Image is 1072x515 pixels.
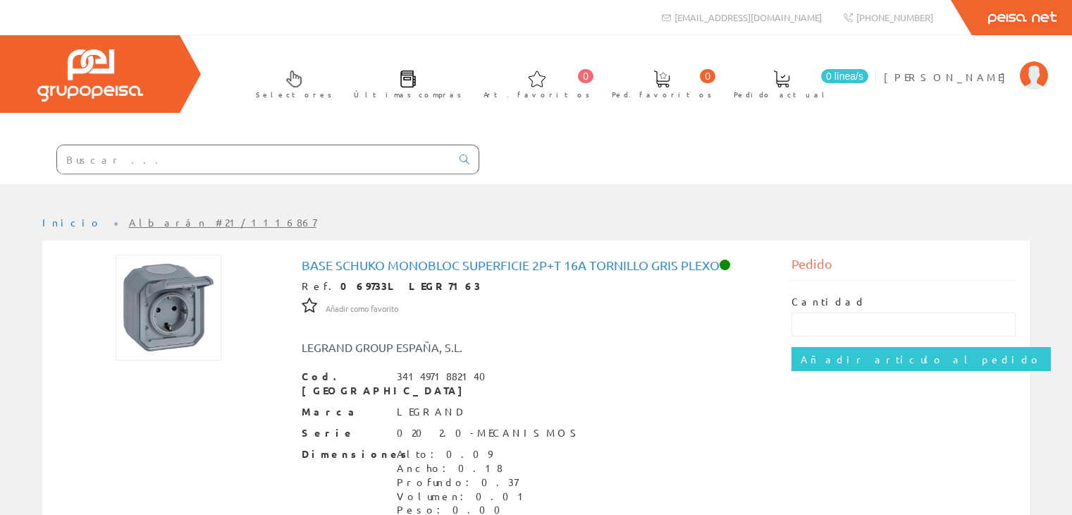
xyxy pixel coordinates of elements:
span: Marca [302,405,386,419]
div: 020 2.0-MECANISMOS [397,426,583,440]
span: [EMAIL_ADDRESS][DOMAIN_NAME] [674,11,822,23]
input: Buscar ... [57,145,451,174]
div: LEGRAND [397,405,466,419]
div: Ancho: 0.18 [397,461,529,475]
div: Ref. [302,279,771,293]
a: Últimas compras [340,59,469,107]
a: Albarán #21/1116867 [129,216,316,229]
div: 3414971882140 [397,370,494,384]
a: [PERSON_NAME] [884,59,1048,72]
h1: Base schuko monobloc superficie 2p+t 16a tornillo gris Plexo [302,258,771,272]
span: Selectores [256,87,332,102]
label: Cantidad [791,295,866,309]
span: 0 [578,69,593,83]
span: Serie [302,426,386,440]
div: LEGRAND GROUP ESPAÑA, S.L. [291,339,577,356]
span: Ped. favoritos [612,87,712,102]
img: Foto artículo Base schuko monobloc superficie 2p+t 16a tornillo gris Plexo (150x150) [116,255,221,360]
span: 0 línea/s [821,69,868,83]
span: Últimas compras [354,87,462,102]
a: Añadir como favorito [326,301,398,314]
span: [PHONE_NUMBER] [856,11,933,23]
span: Art. favoritos [483,87,590,102]
a: Selectores [242,59,339,107]
div: Profundo: 0.37 [397,475,529,490]
span: 0 [700,69,715,83]
span: Añadir como favorito [326,303,398,315]
a: Inicio [42,216,102,229]
img: Grupo Peisa [37,49,143,102]
div: Pedido [791,255,1016,281]
strong: 069733L LEGR7163 [340,279,481,292]
span: Cod. [GEOGRAPHIC_DATA] [302,370,386,398]
span: [PERSON_NAME] [884,70,1013,84]
span: Pedido actual [734,87,830,102]
input: Añadir artículo al pedido [791,347,1051,371]
span: Dimensiones [302,447,386,461]
div: Volumen: 0.01 [397,490,529,504]
div: Alto: 0.09 [397,447,529,461]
